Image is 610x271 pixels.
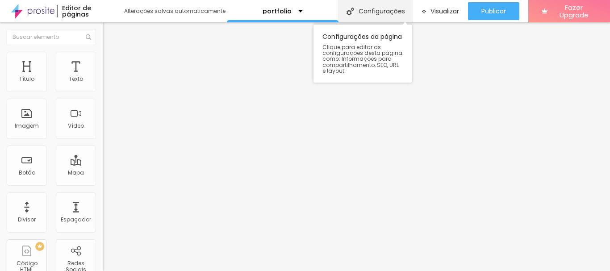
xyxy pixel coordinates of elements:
div: Botão [19,170,35,176]
div: Texto [69,76,83,82]
input: Buscar elemento [7,29,96,45]
div: Configurações da página [313,25,412,83]
span: Clique para editar as configurações desta página como: Informações para compartilhamento, SEO, UR... [322,44,403,74]
img: Icone [86,34,91,40]
span: Fazer Upgrade [551,4,597,19]
div: Mapa [68,170,84,176]
div: Editor de páginas [57,5,115,17]
iframe: Editor [103,22,610,271]
div: Divisor [18,217,36,223]
span: Publicar [481,8,506,15]
button: Publicar [468,2,519,20]
div: Imagem [15,123,39,129]
button: Visualizar [413,2,468,20]
div: Vídeo [68,123,84,129]
div: Espaçador [61,217,91,223]
img: Icone [347,8,354,15]
div: Título [19,76,34,82]
div: Alterações salvas automaticamente [124,8,227,14]
p: portfolio [263,8,292,14]
img: view-1.svg [422,8,426,15]
span: Visualizar [430,8,459,15]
